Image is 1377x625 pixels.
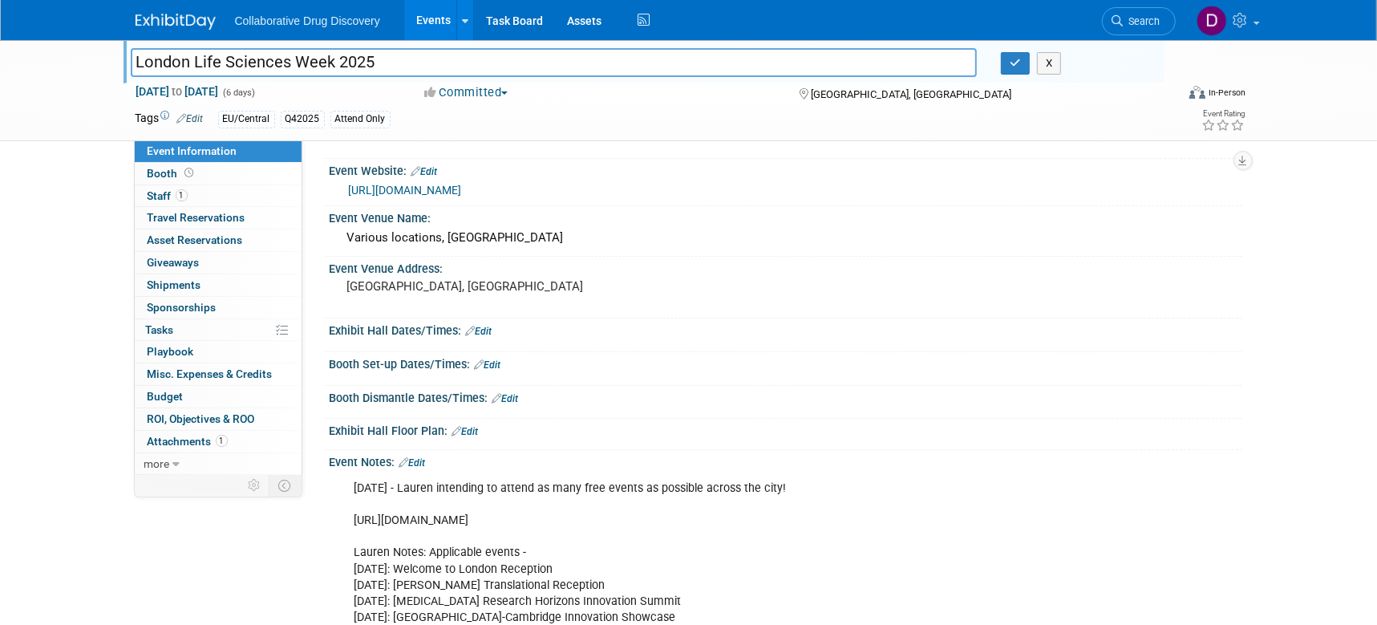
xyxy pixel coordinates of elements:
a: Event Information [135,140,302,162]
div: Q42025 [281,111,325,128]
button: X [1037,52,1062,75]
span: Event Information [148,144,237,157]
img: Format-Inperson.png [1189,86,1205,99]
div: Event Format [1081,83,1246,108]
div: Event Website: [330,159,1242,180]
img: Daniel Castro [1197,6,1227,36]
a: [URL][DOMAIN_NAME] [349,184,462,197]
span: Sponsorships [148,301,217,314]
span: Booth [148,167,197,180]
a: Playbook [135,341,302,363]
span: Asset Reservations [148,233,243,246]
div: Event Venue Address: [330,257,1242,277]
a: Edit [411,166,438,177]
a: Edit [492,393,519,404]
span: Travel Reservations [148,211,245,224]
span: Search [1124,15,1160,27]
a: Travel Reservations [135,207,302,229]
span: more [144,457,170,470]
div: Exhibit Hall Floor Plan: [330,419,1242,440]
div: Booth Set-up Dates/Times: [330,352,1242,373]
a: Staff1 [135,185,302,207]
a: Search [1102,7,1176,35]
span: 1 [176,189,188,201]
span: Collaborative Drug Discovery [235,14,380,27]
a: Shipments [135,274,302,296]
a: Misc. Expenses & Credits [135,363,302,385]
div: In-Person [1208,87,1245,99]
span: ROI, Objectives & ROO [148,412,255,425]
span: Budget [148,390,184,403]
a: Tasks [135,319,302,341]
a: Edit [475,359,501,371]
div: Various locations, [GEOGRAPHIC_DATA] [342,225,1230,250]
a: Budget [135,386,302,408]
a: Edit [177,113,204,124]
div: Event Rating [1201,110,1245,118]
a: ROI, Objectives & ROO [135,408,302,430]
img: ExhibitDay [136,14,216,30]
div: Exhibit Hall Dates/Times: [330,319,1242,339]
span: [GEOGRAPHIC_DATA], [GEOGRAPHIC_DATA] [811,88,1011,100]
a: Attachments1 [135,431,302,453]
div: Event Venue Name: [330,206,1242,226]
a: more [135,453,302,475]
a: Edit [466,326,492,337]
span: Attachments [148,435,228,448]
td: Personalize Event Tab Strip [241,475,269,496]
a: Edit [452,426,479,437]
div: Attend Only [330,111,391,128]
span: [DATE] [DATE] [136,84,220,99]
span: Misc. Expenses & Credits [148,367,273,380]
td: Toggle Event Tabs [269,475,302,496]
div: Booth Dismantle Dates/Times: [330,386,1242,407]
span: (6 days) [222,87,256,98]
span: Giveaways [148,256,200,269]
a: Booth [135,163,302,185]
span: Shipments [148,278,201,291]
a: Edit [399,457,426,469]
td: Tags [136,110,204,128]
span: Booth not reserved yet [182,167,197,179]
div: Event Notes: [330,450,1242,471]
span: Staff [148,189,188,202]
pre: [GEOGRAPHIC_DATA], [GEOGRAPHIC_DATA] [347,279,692,294]
div: EU/Central [218,111,275,128]
span: 1 [216,435,228,447]
span: to [170,85,185,98]
a: Asset Reservations [135,229,302,251]
a: Giveaways [135,252,302,274]
a: Sponsorships [135,297,302,319]
span: Tasks [146,323,174,336]
button: Committed [419,84,514,101]
span: Playbook [148,345,194,358]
